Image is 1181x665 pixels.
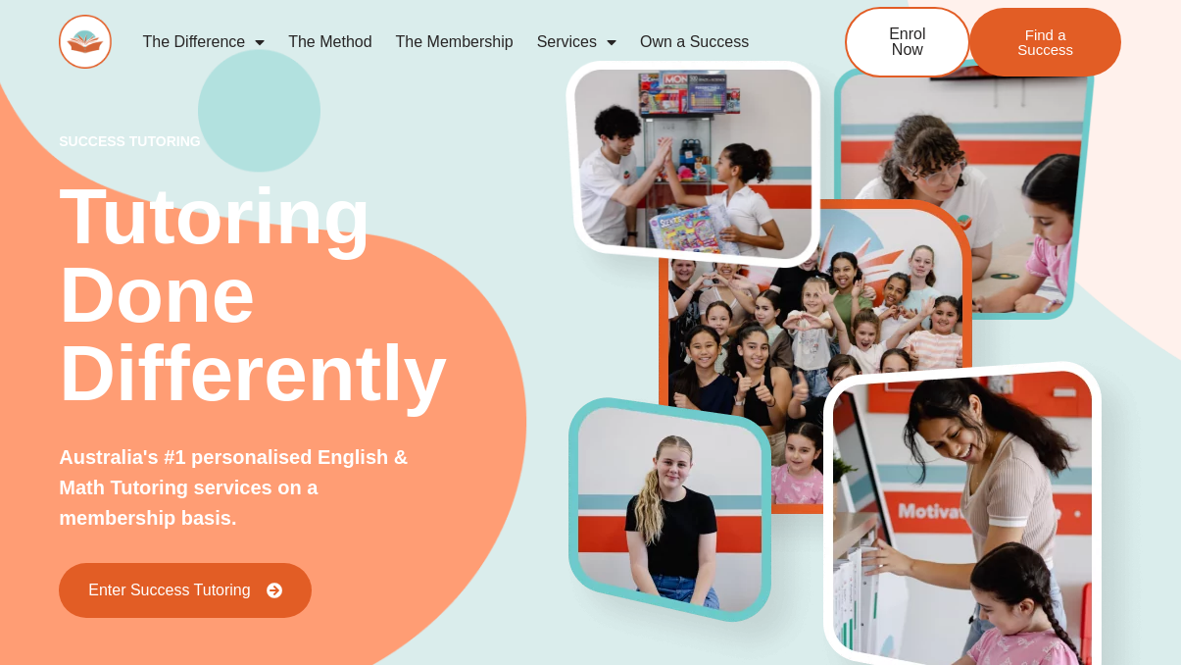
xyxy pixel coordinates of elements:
[131,20,784,65] nav: Menu
[525,20,628,65] a: Services
[384,20,525,65] a: The Membership
[845,7,970,77] a: Enrol Now
[628,20,761,65] a: Own a Success
[131,20,277,65] a: The Difference
[59,178,569,413] h2: Tutoring Done Differently
[999,27,1092,57] span: Find a Success
[59,134,569,148] p: success tutoring
[276,20,383,65] a: The Method
[876,26,939,58] span: Enrol Now
[88,583,250,598] span: Enter Success Tutoring
[59,563,311,618] a: Enter Success Tutoring
[969,8,1121,77] a: Find a Success
[59,442,431,534] p: Australia's #1 personalised English & Math Tutoring services on a membership basis.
